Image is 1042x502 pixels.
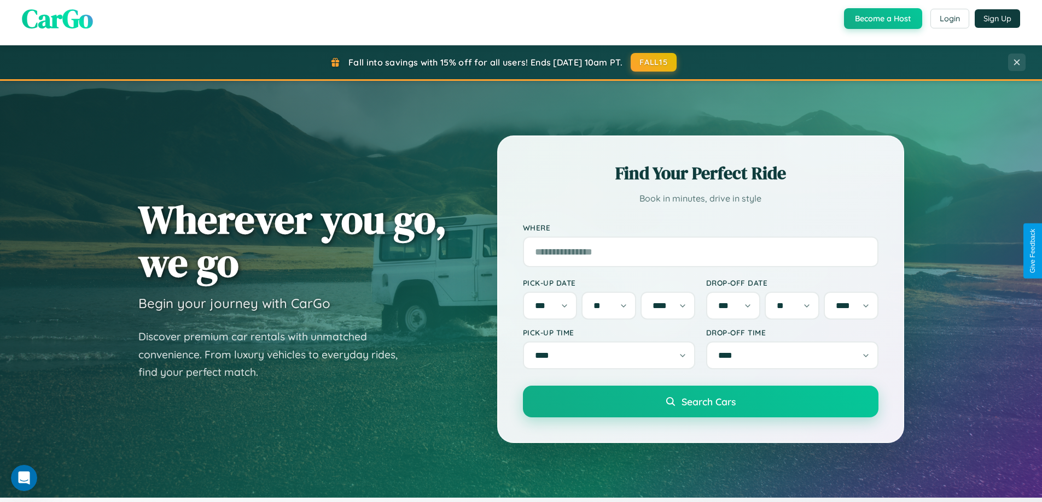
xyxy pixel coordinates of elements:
span: Fall into savings with 15% off for all users! Ends [DATE] 10am PT. [348,57,622,68]
button: Sign Up [975,9,1020,28]
label: Drop-off Time [706,328,878,337]
button: Login [930,9,969,28]
button: FALL15 [631,53,677,72]
label: Pick-up Date [523,278,695,287]
label: Where [523,223,878,232]
h3: Begin your journey with CarGo [138,295,330,311]
p: Discover premium car rentals with unmatched convenience. From luxury vehicles to everyday rides, ... [138,328,412,381]
label: Drop-off Date [706,278,878,287]
h2: Find Your Perfect Ride [523,161,878,185]
div: Give Feedback [1029,229,1037,273]
span: Search Cars [682,395,736,407]
iframe: Intercom live chat [11,465,37,491]
button: Become a Host [844,8,922,29]
button: Search Cars [523,386,878,417]
p: Book in minutes, drive in style [523,191,878,206]
label: Pick-up Time [523,328,695,337]
span: CarGo [22,1,93,37]
h1: Wherever you go, we go [138,198,447,284]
